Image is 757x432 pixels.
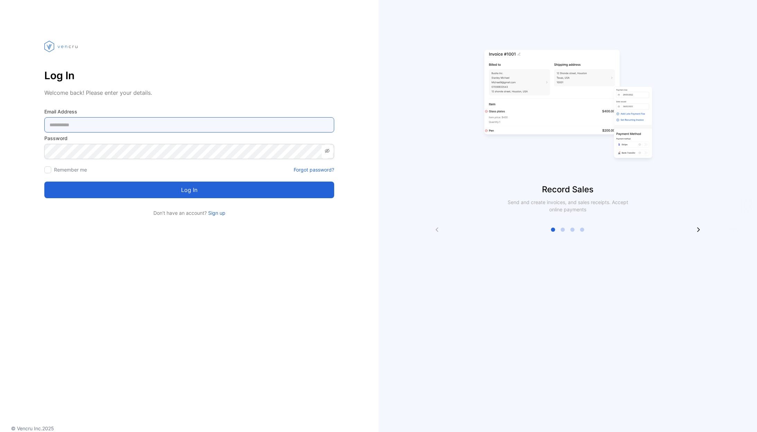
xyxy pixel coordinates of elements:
[54,167,87,173] label: Remember me
[207,210,225,216] a: Sign up
[44,67,334,84] p: Log In
[44,89,334,97] p: Welcome back! Please enter your details.
[44,108,334,115] label: Email Address
[378,183,757,196] p: Record Sales
[44,135,334,142] label: Password
[44,209,334,217] p: Don't have an account?
[44,28,79,65] img: vencru logo
[44,182,334,198] button: Log in
[501,199,634,213] p: Send and create invoices, and sales receipts. Accept online payments
[481,28,654,183] img: slider image
[294,166,334,173] a: Forgot password?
